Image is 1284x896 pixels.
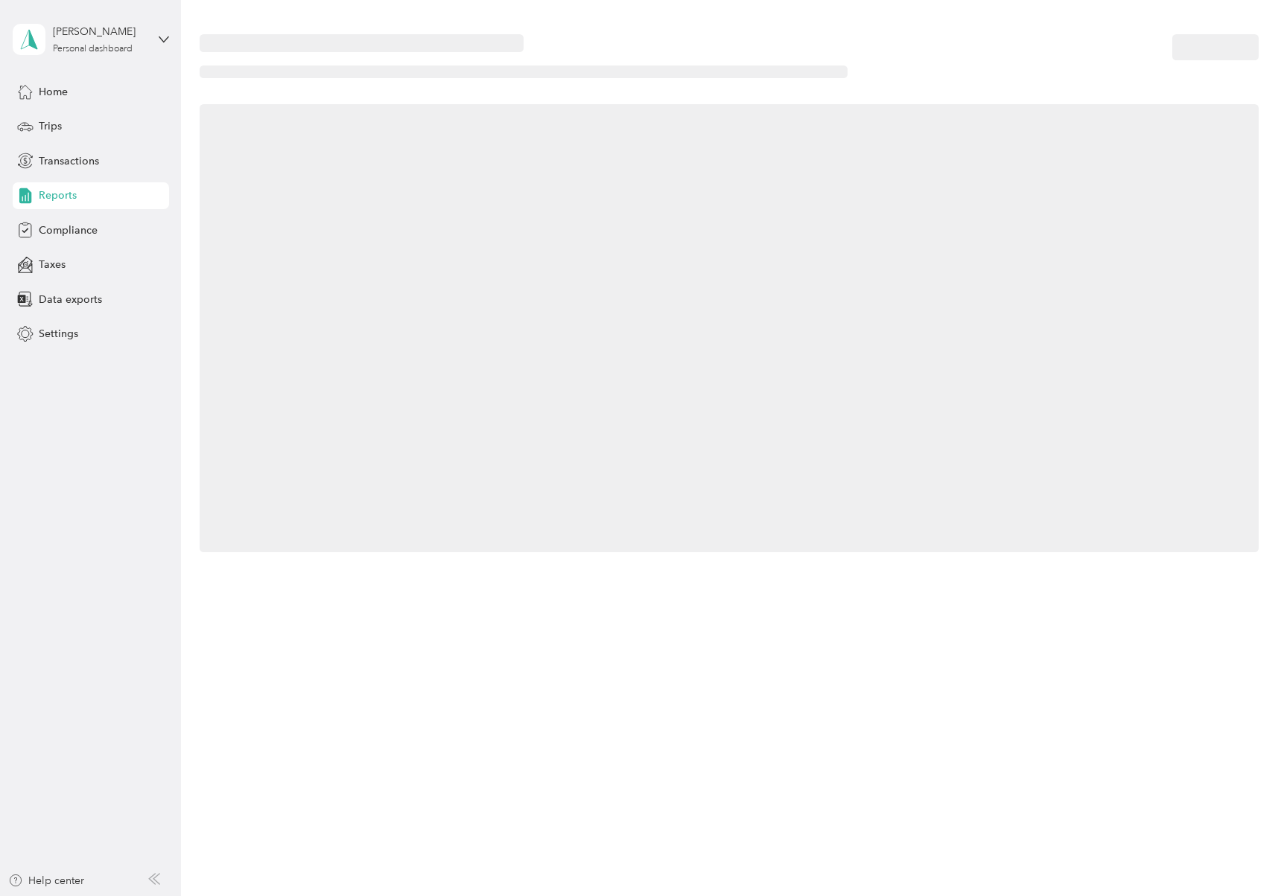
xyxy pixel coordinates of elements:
iframe: Everlance-gr Chat Button Frame [1201,813,1284,896]
button: Help center [8,873,84,889]
div: Personal dashboard [53,45,133,54]
span: Taxes [39,257,66,272]
span: Data exports [39,292,102,307]
span: Reports [39,188,77,203]
span: Compliance [39,223,98,238]
div: [PERSON_NAME] [53,24,146,39]
span: Home [39,84,68,100]
span: Transactions [39,153,99,169]
span: Trips [39,118,62,134]
span: Settings [39,326,78,342]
